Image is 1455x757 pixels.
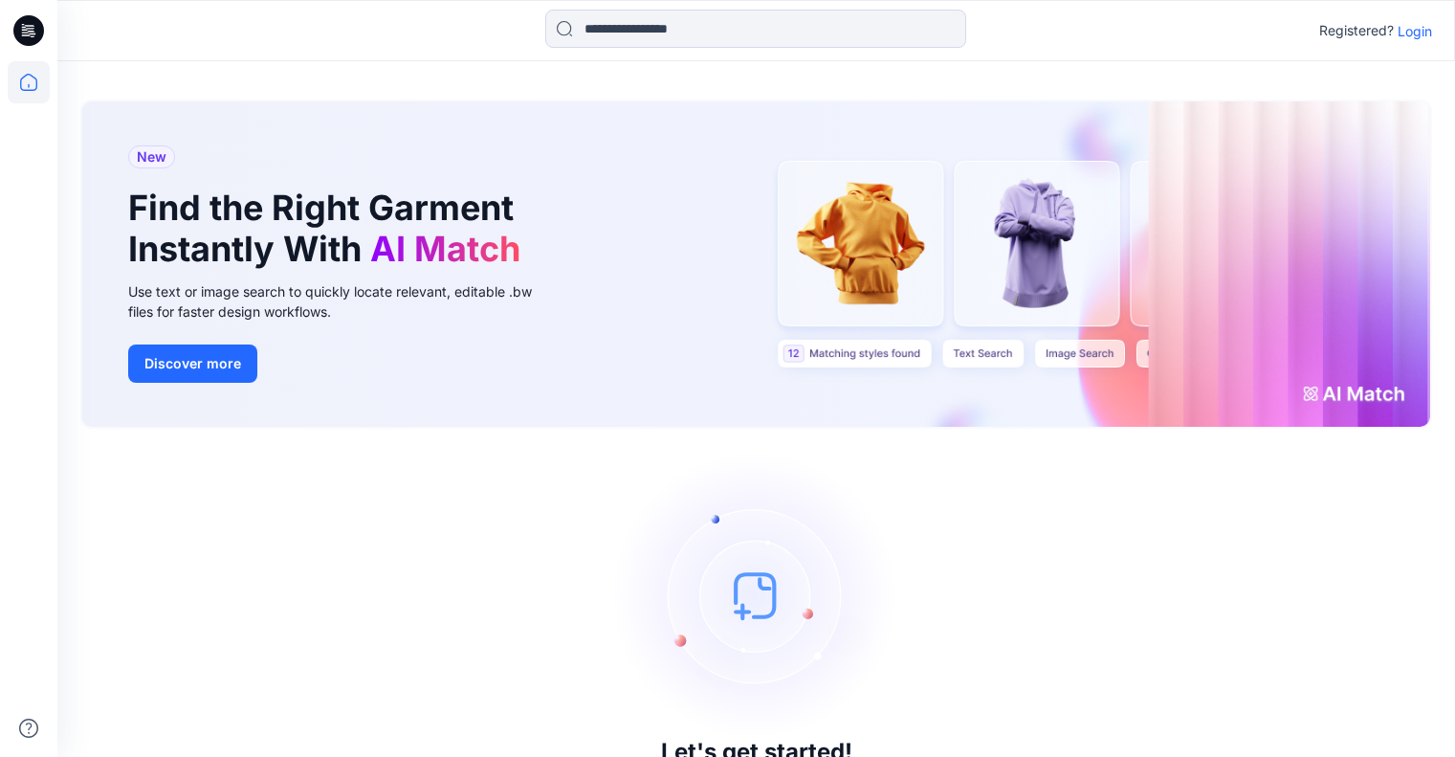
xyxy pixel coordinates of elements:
[613,452,900,739] img: empty-state-image.svg
[1319,19,1394,42] p: Registered?
[1398,21,1432,41] p: Login
[128,188,530,270] h1: Find the Right Garment Instantly With
[128,345,257,383] button: Discover more
[137,145,166,168] span: New
[370,228,520,270] span: AI Match
[128,281,559,322] div: Use text or image search to quickly locate relevant, editable .bw files for faster design workflows.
